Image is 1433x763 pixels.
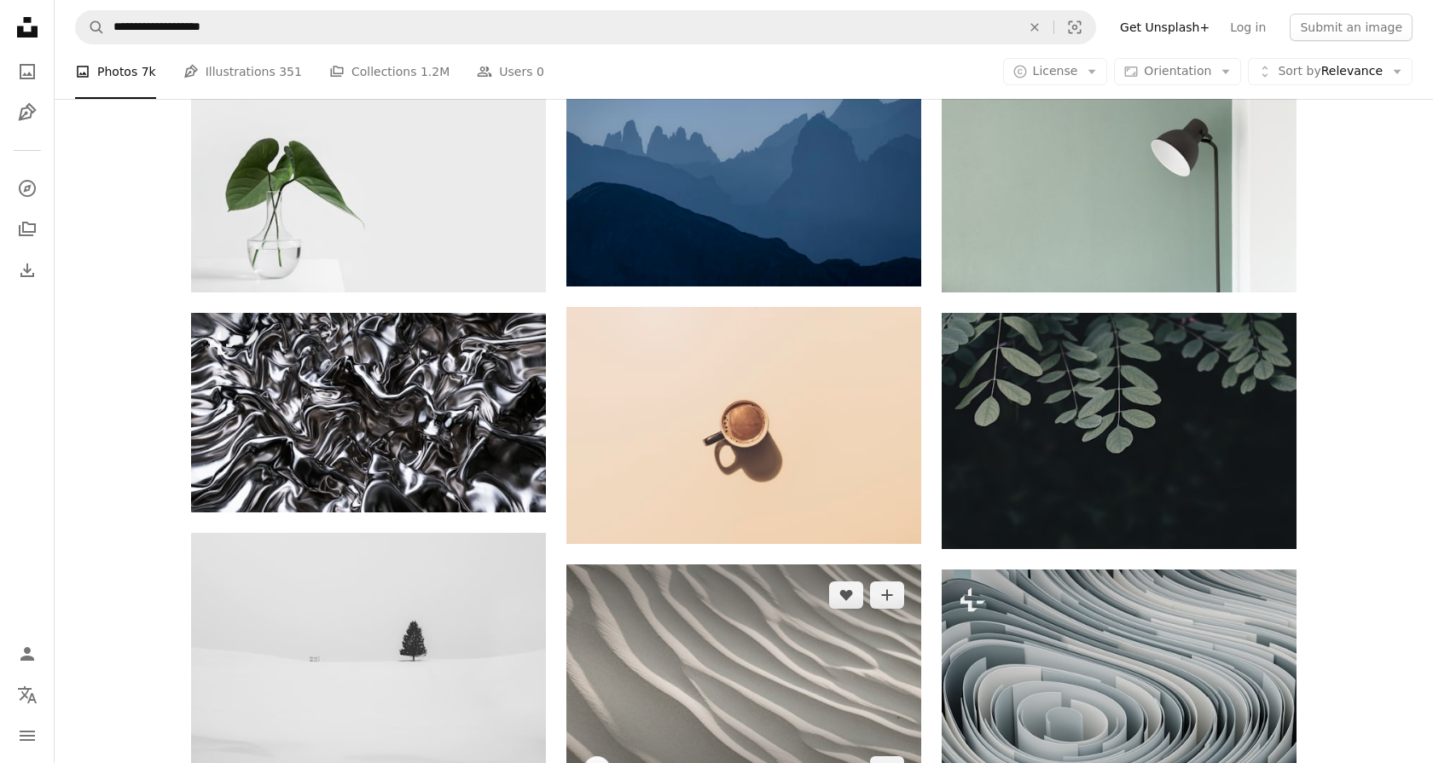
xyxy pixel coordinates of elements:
[279,62,302,81] span: 351
[191,313,546,512] img: a close up of a metal surface with wavy lines
[10,253,44,287] a: Download History
[566,50,921,286] img: a group of mountains in the distance with a blue sky
[1248,58,1413,85] button: Sort byRelevance
[10,10,44,48] a: Home — Unsplash
[191,164,546,179] a: green leafed plant on clear glass vase filled with water
[1114,58,1241,85] button: Orientation
[76,11,105,43] button: Search Unsplash
[75,10,1096,44] form: Find visuals sitewide
[10,678,44,712] button: Language
[183,44,302,99] a: Illustrations 351
[1110,14,1220,41] a: Get Unsplash+
[1220,14,1276,41] a: Log in
[537,62,544,81] span: 0
[421,62,450,81] span: 1.2M
[566,307,921,544] img: brown ceramic teacup
[10,719,44,753] button: Menu
[942,55,1297,292] img: black floor lamp at the corner
[566,160,921,176] a: a group of mountains in the distance with a blue sky
[942,679,1297,695] a: a very large group of papers that are stacked together
[566,674,921,690] a: sand dune
[1144,64,1211,78] span: Orientation
[477,44,544,99] a: Users 0
[1278,63,1383,80] span: Relevance
[10,212,44,246] a: Collections
[1278,64,1320,78] span: Sort by
[870,581,904,609] button: Add to Collection
[942,165,1297,181] a: black floor lamp at the corner
[10,171,44,205] a: Explore
[942,423,1297,438] a: green leafed plant in closeup shot
[10,95,44,130] a: Illustrations
[191,643,546,658] a: pine tree covered with snow
[329,44,450,99] a: Collections 1.2M
[1033,64,1078,78] span: License
[1054,11,1095,43] button: Visual search
[1016,11,1053,43] button: Clear
[191,405,546,420] a: a close up of a metal surface with wavy lines
[10,637,44,671] a: Log in / Sign up
[1290,14,1413,41] button: Submit an image
[942,313,1297,549] img: green leafed plant in closeup shot
[566,417,921,432] a: brown ceramic teacup
[10,55,44,89] a: Photos
[191,51,546,292] img: green leafed plant on clear glass vase filled with water
[1003,58,1108,85] button: License
[829,581,863,609] button: Like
